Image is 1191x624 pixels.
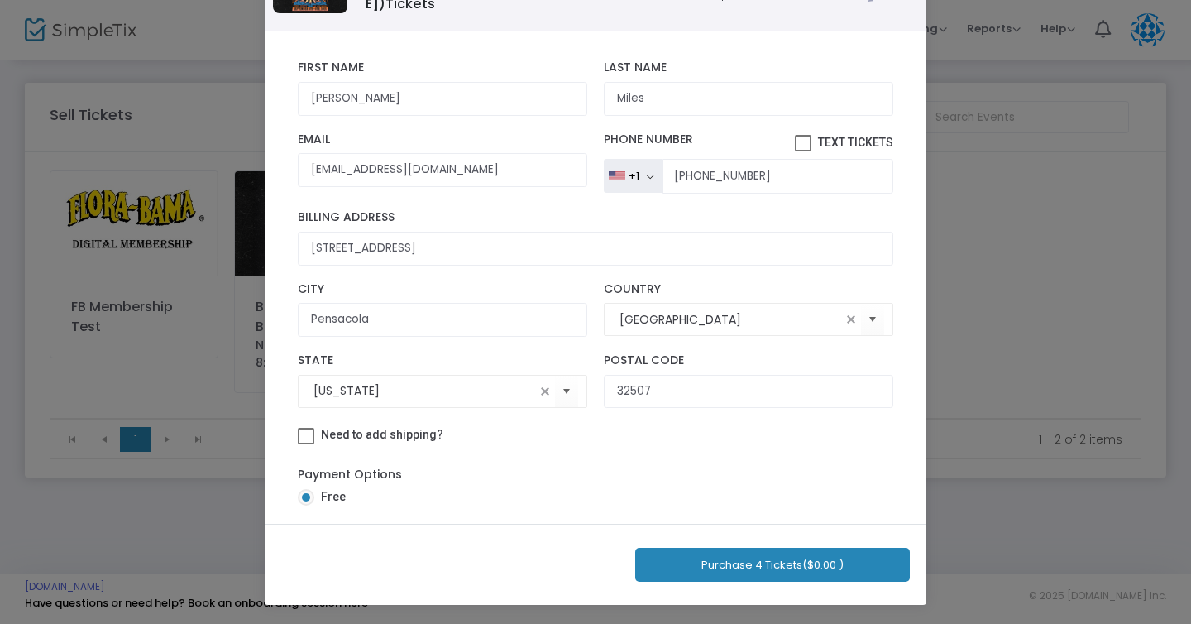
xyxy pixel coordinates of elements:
[321,428,443,441] span: Need to add shipping?
[298,60,587,75] label: First Name
[604,375,893,409] input: Postal Code
[298,82,587,116] input: First Name
[629,170,639,183] div: +1
[604,60,893,75] label: Last Name
[635,548,910,582] button: Purchase 4 Tickets($0.00 )
[298,353,587,368] label: State
[298,466,402,483] label: Payment Options
[604,353,893,368] label: Postal Code
[818,136,893,149] span: Text Tickets
[555,374,578,408] button: Select
[298,153,587,187] input: Email
[298,132,587,147] label: Email
[313,382,535,400] input: Select State
[298,303,587,337] input: City
[841,310,861,329] span: clear
[604,159,662,194] button: +1
[619,311,841,329] input: Select Country
[298,210,893,225] label: Billing Address
[604,282,893,297] label: Country
[662,159,893,194] input: Phone Number
[604,132,893,152] label: Phone Number
[604,82,893,116] input: Last Name
[298,232,893,266] input: Billing Address
[535,382,555,401] span: clear
[861,303,884,337] button: Select
[298,282,587,297] label: City
[314,488,346,506] span: Free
